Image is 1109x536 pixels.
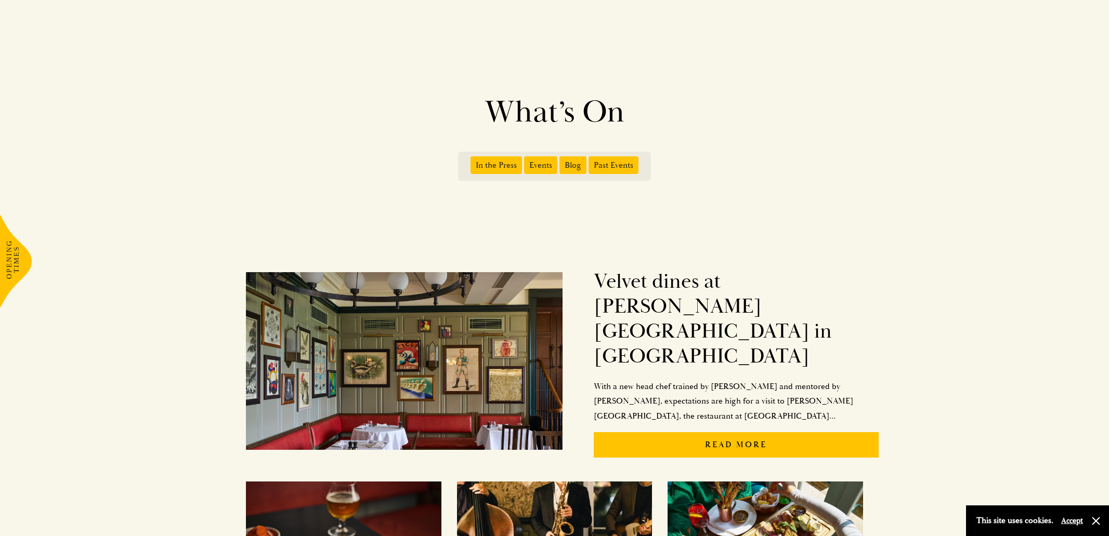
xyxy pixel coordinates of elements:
[594,379,879,424] p: With a new head chef trained by [PERSON_NAME] and mentored by [PERSON_NAME], expectations are hig...
[524,156,557,174] span: Events
[1061,516,1083,526] button: Accept
[559,156,586,174] span: Blog
[258,93,851,131] h1: What’s On
[246,259,879,466] a: Velvet dines at [PERSON_NAME][GEOGRAPHIC_DATA] in [GEOGRAPHIC_DATA]With a new head chef trained b...
[594,269,879,369] h2: Velvet dines at [PERSON_NAME][GEOGRAPHIC_DATA] in [GEOGRAPHIC_DATA]
[589,156,638,174] span: Past Events
[1091,516,1101,526] button: Close and accept
[976,513,1053,528] p: This site uses cookies.
[594,432,879,458] p: Read More
[471,156,522,174] span: In the Press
